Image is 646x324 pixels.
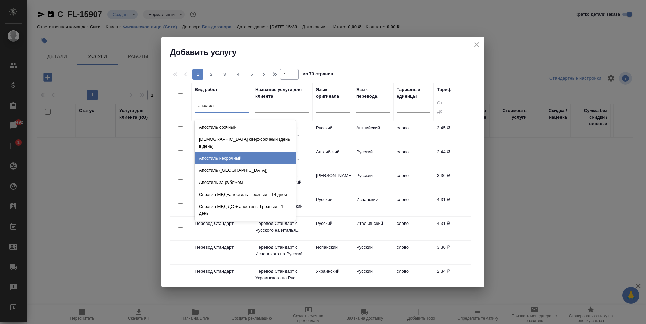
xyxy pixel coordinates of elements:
[195,189,296,201] div: Справка МВД+апостиль_Грозный - 14 дней
[393,265,434,288] td: слово
[353,121,393,145] td: Английский
[233,71,244,78] span: 4
[393,193,434,216] td: слово
[219,71,230,78] span: 3
[393,217,434,240] td: слово
[353,193,393,216] td: Испанский
[255,244,309,257] p: Перевод Стандарт с Испанского на Русский
[437,108,471,116] input: До
[206,69,217,80] button: 2
[255,86,309,100] div: Название услуги для клиента
[313,121,353,145] td: Русский
[353,241,393,264] td: Русский
[353,169,393,193] td: Русский
[233,69,244,80] button: 4
[437,86,452,93] div: Тариф
[313,265,353,288] td: Украинский
[219,69,230,80] button: 3
[472,40,482,50] button: close
[195,220,249,227] p: Перевод Стандарт
[353,265,393,288] td: Русский
[303,70,333,80] span: из 73 страниц
[195,201,296,219] div: Справка МВД ДС + апостиль_Грозный - 1 день
[170,47,485,58] h2: Добавить услугу
[397,86,430,100] div: Тарифные единицы
[434,193,474,216] td: 4,31 ₽
[195,164,296,176] div: Апостиль ([GEOGRAPHIC_DATA])
[313,217,353,240] td: Русский
[255,268,309,281] p: Перевод Стандарт с Украинского на Рус...
[393,169,434,193] td: слово
[313,145,353,169] td: Английский
[313,241,353,264] td: Испанский
[356,86,390,100] div: Язык перевода
[246,69,257,80] button: 5
[246,71,257,78] span: 5
[195,176,296,189] div: Апостиль за рубежом
[195,244,249,251] p: Перевод Стандарт
[195,219,296,232] div: Справка МВД+апостиль_Грозный - 7 дней
[206,71,217,78] span: 2
[434,241,474,264] td: 3,36 ₽
[393,145,434,169] td: слово
[437,99,471,108] input: От
[434,169,474,193] td: 3,36 ₽
[434,265,474,288] td: 2,34 ₽
[434,217,474,240] td: 4,31 ₽
[313,169,353,193] td: [PERSON_NAME]
[393,121,434,145] td: слово
[195,152,296,164] div: Апостиль несрочный
[195,268,249,275] p: Перевод Стандарт
[313,193,353,216] td: Русский
[195,133,296,152] div: [DEMOGRAPHIC_DATA] сверхсрочный (день в день)
[393,241,434,264] td: слово
[353,217,393,240] td: Итальянский
[353,145,393,169] td: Русский
[195,121,296,133] div: Апостиль срочный
[195,86,218,93] div: Вид работ
[255,220,309,234] p: Перевод Стандарт с Русского на Италья...
[434,145,474,169] td: 2,44 ₽
[434,121,474,145] td: 3,45 ₽
[316,86,350,100] div: Язык оригинала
